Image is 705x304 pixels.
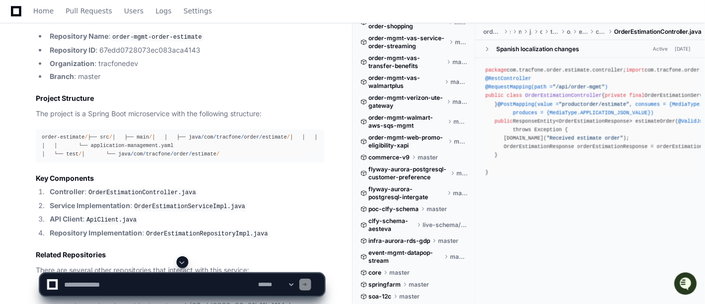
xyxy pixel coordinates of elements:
[605,92,626,98] span: private
[99,104,120,112] span: Pylon
[368,94,444,110] span: order-mgmt-verizon-ute-gateway
[673,271,700,298] iframe: Open customer support
[368,218,415,233] span: clfy-schema-aesteva
[438,237,458,245] span: master
[34,74,163,84] div: Start new chat
[10,10,30,30] img: PlayerZero
[156,8,172,14] span: Logs
[368,186,445,202] span: flyway-aurora-postgresql-intergate
[50,59,94,68] strong: Organization
[36,93,324,103] h3: Project Structure
[10,74,28,92] img: 1756235613930-3d25f9e4-fa56-45dd-b3ad-e072dfbd1548
[132,203,247,212] code: OrderEstimationServiceImpl.java
[525,92,602,98] span: OrderEstimationController
[47,31,324,43] li: :
[368,206,419,214] span: poc-clfy-schema
[453,190,468,198] span: master
[485,66,695,177] div: com.tracfone.order.estimate.controller; com.tracfone.order.estimate.config.ValidJson; com.tracfon...
[559,101,629,107] span: "productorder/estimate"
[650,44,671,54] span: Active
[47,214,324,226] li: :
[47,228,324,240] li: :
[368,55,444,71] span: order-mgmt-vas-transfer-benefits
[169,77,181,89] button: Start new chat
[70,104,120,112] a: Powered byPylon
[36,108,324,120] p: The project is a Spring Boot microservice with the following structure:
[79,152,82,157] span: /
[553,84,605,90] span: "/api/order-mgmt"
[50,188,85,196] strong: Controller
[450,253,468,261] span: master
[507,92,522,98] span: class
[143,152,146,157] span: /
[485,76,531,81] span: @RestController
[368,249,442,265] span: event-mgmt-datapop-stream
[47,45,324,56] li: : 67edd0728073ec083aca4143
[36,174,324,184] h3: Key Components
[85,216,139,225] code: ApiClient.java
[33,8,54,14] span: Home
[34,84,126,92] div: We're available if you need us!
[452,59,468,67] span: master
[540,28,542,36] span: com
[455,39,468,47] span: master
[510,28,511,36] span: src
[124,8,144,14] span: Users
[85,135,88,141] span: /
[213,135,216,141] span: /
[485,92,504,98] span: public
[368,134,446,150] span: order-mgmt-web-promo-eligibility-xapi
[47,187,324,199] li: :
[287,135,290,141] span: /
[36,250,324,260] h3: Related Repositories
[456,170,468,178] span: master
[450,78,468,86] span: master
[66,8,112,14] span: Pull Requests
[50,202,130,210] strong: Service Implementation
[567,28,571,36] span: order
[579,28,588,36] span: estimate
[368,35,447,51] span: order-mgmt-vas-service-order-streaming
[201,135,204,141] span: /
[418,154,438,162] span: master
[423,222,468,229] span: live-schema/clfytopp
[110,33,204,42] code: order-mgmt-order-estimate
[529,28,532,36] span: java
[47,71,324,82] li: : master
[452,98,468,106] span: master
[427,206,447,214] span: master
[550,28,559,36] span: tracfone
[614,28,702,36] span: OrderEstimationController.java
[485,67,507,73] span: package
[626,67,644,73] span: import
[50,215,83,224] strong: API Client
[183,8,212,14] span: Settings
[368,154,410,162] span: commerce-v9
[189,152,192,157] span: /
[546,135,623,141] span: "Received estimate order"
[675,45,691,53] div: [DATE]
[50,32,108,40] strong: Repository Name
[50,229,142,237] strong: Repository Implementation
[483,28,502,36] span: order-estimate
[496,45,579,53] div: Spanish localization changes
[241,135,244,141] span: /
[47,58,324,70] li: : tracfonedev
[454,138,468,146] span: master
[260,135,263,141] span: /
[629,92,645,98] span: final
[109,135,112,141] span: /
[368,166,448,182] span: flyway-aurora-postgresql-customer-preference
[368,75,442,90] span: order-mgmt-vas-walmartplus
[216,152,219,157] span: /
[50,72,74,80] strong: Branch
[10,40,181,56] div: Welcome
[144,230,270,239] code: OrderEstimationRepositoryImpl.java
[50,46,95,54] strong: Repository ID
[87,189,198,198] code: OrderEstimationController.java
[519,28,522,36] span: main
[171,152,174,157] span: /
[494,118,513,124] span: public
[453,118,468,126] span: master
